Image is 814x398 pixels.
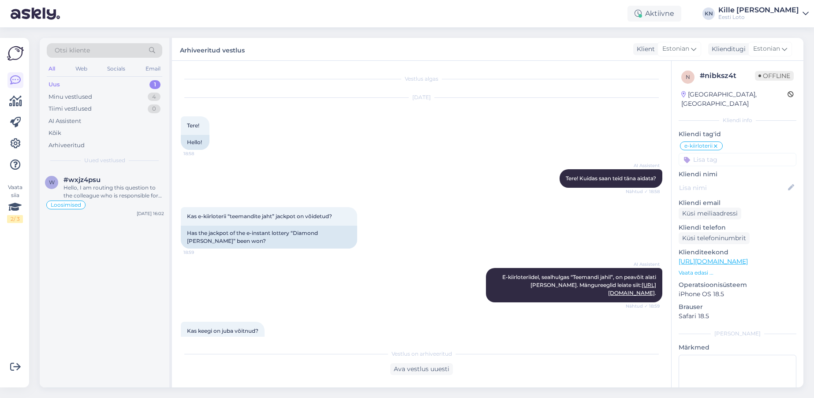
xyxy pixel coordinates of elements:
[753,44,780,54] span: Estonian
[187,213,332,219] span: Kas e-kiirloterii “teemandite jaht” jackpot on võidetud?
[679,208,741,219] div: Küsi meiliaadressi
[627,162,660,169] span: AI Assistent
[49,179,55,186] span: w
[49,129,61,138] div: Kõik
[679,170,796,179] p: Kliendi nimi
[180,43,245,55] label: Arhiveeritud vestlus
[755,71,794,81] span: Offline
[679,198,796,208] p: Kliendi email
[144,63,162,74] div: Email
[181,226,357,249] div: Has the jackpot of the e-instant lottery “Diamond [PERSON_NAME]” been won?
[51,202,81,208] span: Loosimised
[105,63,127,74] div: Socials
[183,249,217,256] span: 18:59
[84,156,125,164] span: Uued vestlused
[392,350,452,358] span: Vestlus on arhiveeritud
[49,80,60,89] div: Uus
[47,63,57,74] div: All
[679,232,750,244] div: Küsi telefoninumbrit
[679,248,796,257] p: Klienditeekond
[679,183,786,193] input: Lisa nimi
[702,7,715,20] div: KN
[679,302,796,312] p: Brauser
[679,269,796,277] p: Vaata edasi ...
[626,188,660,195] span: Nähtud ✓ 18:58
[679,153,796,166] input: Lisa tag
[679,312,796,321] p: Safari 18.5
[149,80,161,89] div: 1
[718,14,799,21] div: Eesti Loto
[49,104,92,113] div: Tiimi vestlused
[566,175,656,182] span: Tere! Kuidas saan teid täna aidata?
[49,93,92,101] div: Minu vestlused
[681,90,788,108] div: [GEOGRAPHIC_DATA], [GEOGRAPHIC_DATA]
[502,274,657,296] span: E-kiirloteriidel, sealhulgas “Teemandi jahil”, on peavõit alati [PERSON_NAME]. Mängureeglid leiat...
[148,93,161,101] div: 4
[187,122,199,129] span: Tere!
[662,44,689,54] span: Estonian
[626,303,660,309] span: Nähtud ✓ 18:59
[718,7,799,14] div: Kille [PERSON_NAME]
[63,176,101,184] span: #wxjz4psu
[627,261,660,268] span: AI Assistent
[390,363,453,375] div: Ava vestlus uuesti
[718,7,809,21] a: Kille [PERSON_NAME]Eesti Loto
[684,143,713,149] span: e-kiirloterii
[679,280,796,290] p: Operatsioonisüsteem
[679,290,796,299] p: iPhone OS 18.5
[633,45,655,54] div: Klient
[708,45,746,54] div: Klienditugi
[148,104,161,113] div: 0
[7,45,24,62] img: Askly Logo
[679,343,796,352] p: Märkmed
[679,130,796,139] p: Kliendi tag'id
[63,184,164,200] div: Hello, I am routing this question to the colleague who is responsible for this topic. The reply m...
[679,257,748,265] a: [URL][DOMAIN_NAME]
[7,215,23,223] div: 2 / 3
[181,93,662,101] div: [DATE]
[181,135,209,150] div: Hello!
[679,330,796,338] div: [PERSON_NAME]
[137,210,164,217] div: [DATE] 16:02
[183,150,217,157] span: 18:58
[49,141,85,150] div: Arhiveeritud
[627,6,681,22] div: Aktiivne
[700,71,755,81] div: # nibksz4t
[679,223,796,232] p: Kliendi telefon
[679,116,796,124] div: Kliendi info
[74,63,89,74] div: Web
[7,183,23,223] div: Vaata siia
[49,117,81,126] div: AI Assistent
[181,75,662,83] div: Vestlus algas
[187,327,258,334] span: Kas keegi on juba võitnud?
[55,46,90,55] span: Otsi kliente
[686,74,690,80] span: n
